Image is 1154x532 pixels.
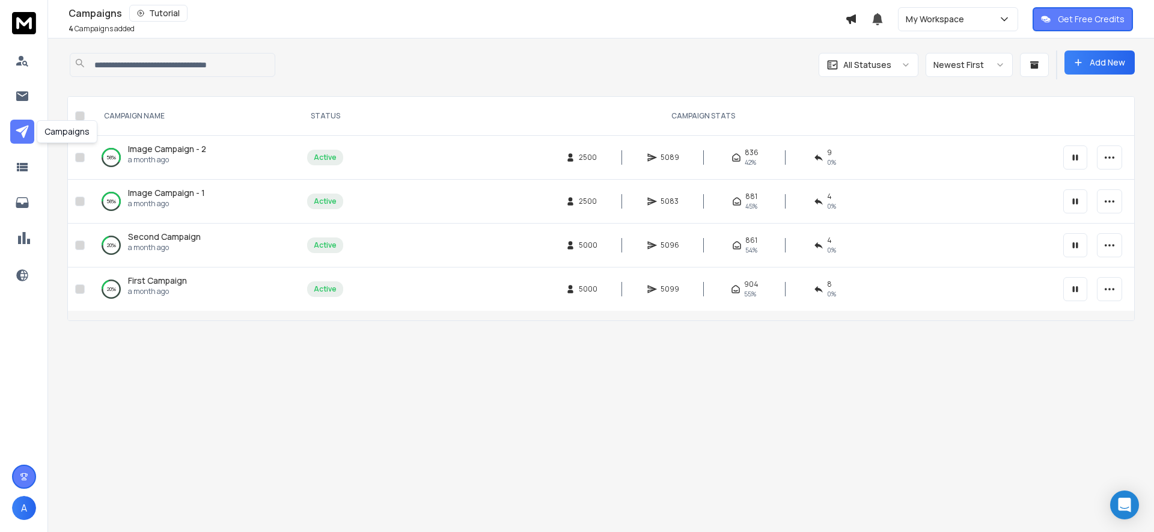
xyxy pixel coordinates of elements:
[314,284,337,294] div: Active
[827,289,836,299] span: 0 %
[90,268,300,311] td: 20%First Campaigna month ago
[12,496,36,520] button: A
[1064,50,1135,75] button: Add New
[745,192,757,201] span: 881
[107,283,116,295] p: 20 %
[69,5,845,22] div: Campaigns
[128,155,206,165] p: a month ago
[90,224,300,268] td: 20%Second Campaigna month ago
[827,236,832,245] span: 4
[69,23,73,34] span: 4
[128,287,187,296] p: a month ago
[579,240,597,250] span: 5000
[1058,13,1125,25] p: Get Free Credits
[827,192,832,201] span: 4
[827,280,832,289] span: 8
[827,157,836,167] span: 0 %
[827,148,832,157] span: 9
[744,289,756,299] span: 55 %
[745,245,757,255] span: 54 %
[661,197,679,206] span: 5083
[128,199,205,209] p: a month ago
[745,157,756,167] span: 42 %
[661,153,679,162] span: 5089
[579,284,597,294] span: 5000
[579,153,597,162] span: 2500
[661,240,679,250] span: 5096
[90,180,300,224] td: 58%Image Campaign - 1a month ago
[128,275,187,286] span: First Campaign
[1110,491,1139,519] div: Open Intercom Messenger
[128,143,206,154] span: Image Campaign - 2
[37,120,97,143] div: Campaigns
[69,24,135,34] p: Campaigns added
[128,243,201,252] p: a month ago
[314,153,337,162] div: Active
[745,201,757,211] span: 45 %
[579,197,597,206] span: 2500
[926,53,1013,77] button: Newest First
[106,195,116,207] p: 58 %
[106,151,116,164] p: 58 %
[128,187,205,198] span: Image Campaign - 1
[827,245,836,255] span: 0 %
[128,231,201,243] a: Second Campaign
[129,5,188,22] button: Tutorial
[827,201,836,211] span: 0 %
[1033,7,1133,31] button: Get Free Credits
[128,275,187,287] a: First Campaign
[314,197,337,206] div: Active
[300,97,350,136] th: STATUS
[350,97,1056,136] th: CAMPAIGN STATS
[745,236,757,245] span: 861
[661,284,679,294] span: 5099
[128,187,205,199] a: Image Campaign - 1
[90,97,300,136] th: CAMPAIGN NAME
[745,148,759,157] span: 836
[744,280,759,289] span: 904
[906,13,969,25] p: My Workspace
[90,136,300,180] td: 58%Image Campaign - 2a month ago
[107,239,116,251] p: 20 %
[128,143,206,155] a: Image Campaign - 2
[314,240,337,250] div: Active
[128,231,201,242] span: Second Campaign
[843,59,891,71] p: All Statuses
